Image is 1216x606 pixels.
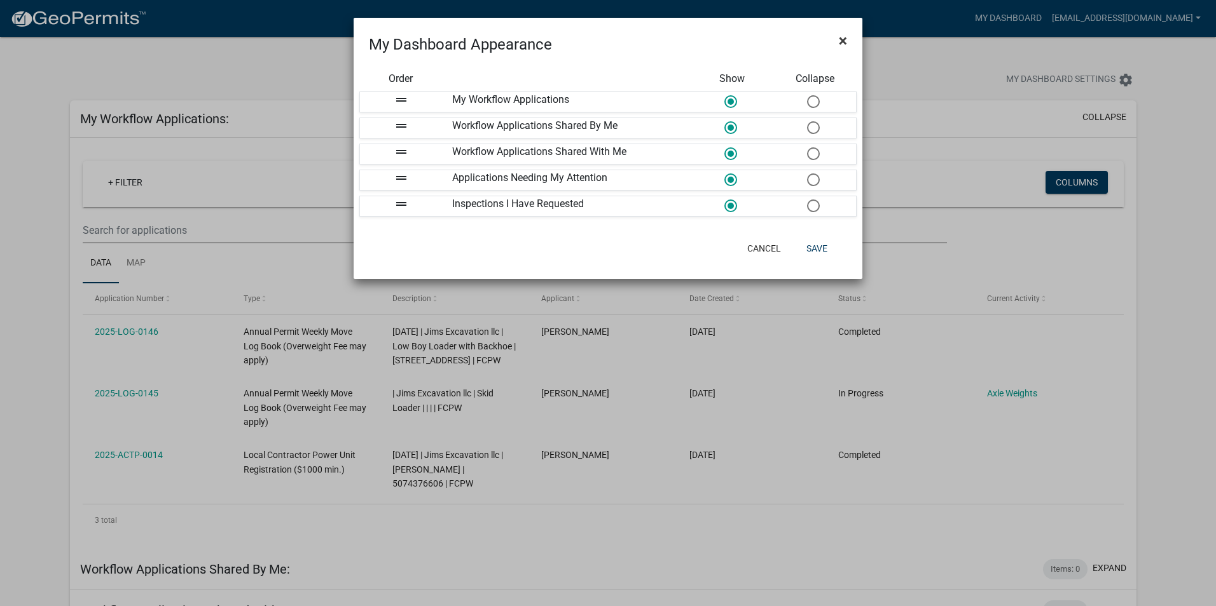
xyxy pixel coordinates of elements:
[394,170,409,185] i: drag_handle
[829,23,857,58] button: Close
[737,237,791,260] button: Cancel
[796,237,838,260] button: Save
[443,170,691,190] div: Applications Needing My Attention
[394,118,409,133] i: drag_handle
[774,71,857,86] div: Collapse
[369,33,552,56] h4: My Dashboard Appearance
[839,32,847,50] span: ×
[394,144,409,159] i: drag_handle
[443,144,691,164] div: Workflow Applications Shared With Me
[443,196,691,216] div: Inspections I Have Requested
[443,118,691,138] div: Workflow Applications Shared By Me
[691,71,773,86] div: Show
[359,71,442,86] div: Order
[443,92,691,112] div: My Workflow Applications
[394,196,409,212] i: drag_handle
[394,92,409,107] i: drag_handle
